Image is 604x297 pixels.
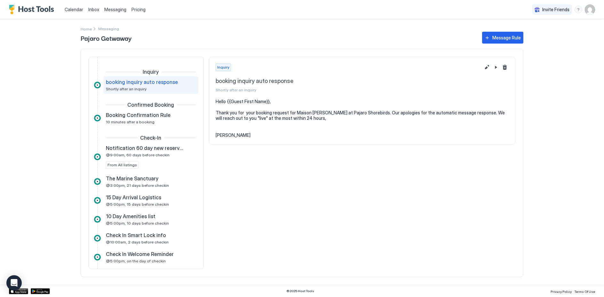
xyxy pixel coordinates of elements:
span: The Marine Sanctuary [106,175,158,182]
span: Booking Confirmation Rule [106,112,171,118]
span: @5:00pm, on the day of checkin [106,259,166,263]
a: Messaging [104,6,126,13]
span: Confirmed Booking [128,102,174,108]
span: Shortly after an inquiry [216,87,481,92]
span: Shortly after an inquiry [106,87,147,91]
span: Check-In [140,135,162,141]
span: @5:00pm, 10 days before checkin [106,221,169,226]
a: Terms Of Use [574,288,595,294]
a: Inbox [88,6,99,13]
button: Edit message rule [483,63,491,71]
button: Message Rule [482,32,523,44]
span: Notification 60 day new reservation Pajaro Team [106,145,186,151]
span: © 2025 Host Tools [286,289,314,293]
a: Home [81,25,92,32]
span: booking inquiry auto response [216,78,481,85]
span: Invite Friends [542,7,569,12]
span: @3:00pm, 21 days before checkin [106,183,169,188]
div: Breadcrumb [81,25,92,32]
div: User profile [585,4,595,15]
a: App Store [9,288,28,294]
pre: Hello {{Guest First Name}}, Thank you for your booking request for Maison [PERSON_NAME] at Pajaro... [216,99,509,138]
span: 10 Day Amenities list [106,213,155,219]
span: Messaging [104,7,126,12]
div: Open Intercom Messenger [6,275,22,291]
span: Inquiry [143,69,159,75]
a: Privacy Policy [551,288,572,294]
span: Check In Smart Lock info [106,232,166,238]
span: 10 minutes after a booking [106,120,155,124]
span: Breadcrumb [98,26,119,31]
button: Pause Message Rule [492,63,500,71]
span: 15 Day Arrival Logistics [106,194,161,201]
span: @10:00am, 2 days before checkin [106,240,169,244]
div: Message Rule [492,34,521,41]
span: Inquiry [217,64,229,70]
a: Host Tools Logo [9,5,57,14]
span: @9:00am, 60 days before checkin [106,153,170,157]
button: Delete message rule [501,63,509,71]
span: Home [81,27,92,31]
a: Calendar [65,6,83,13]
span: Privacy Policy [551,290,572,293]
a: Google Play Store [31,288,50,294]
span: Inbox [88,7,99,12]
div: menu [575,6,582,13]
span: Terms Of Use [574,290,595,293]
span: Calendar [65,7,83,12]
span: @5:00pm, 15 days before checkin [106,202,169,207]
span: Pricing [131,7,146,12]
span: Pajaro Getwaway [81,33,476,43]
span: booking inquiry auto response [106,79,178,85]
span: Check In Welcome Reminder [106,251,174,257]
span: From All listings [107,162,137,168]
